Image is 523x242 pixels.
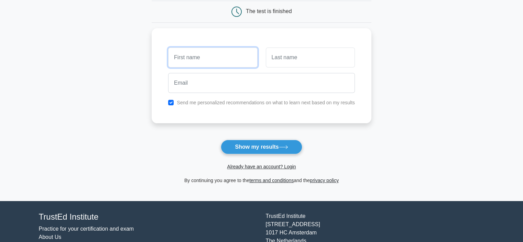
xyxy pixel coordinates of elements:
a: Already have an account? Login [227,164,296,169]
h4: TrustEd Institute [39,212,258,222]
a: Practice for your certification and exam [39,226,134,232]
input: First name [168,48,257,67]
div: The test is finished [246,8,292,14]
input: Email [168,73,355,93]
button: Show my results [221,140,302,154]
input: Last name [266,48,355,67]
a: privacy policy [310,178,339,183]
div: By continuing you agree to the and the [148,176,375,185]
a: About Us [39,234,62,240]
a: terms and conditions [249,178,294,183]
label: Send me personalized recommendations on what to learn next based on my results [177,100,355,105]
